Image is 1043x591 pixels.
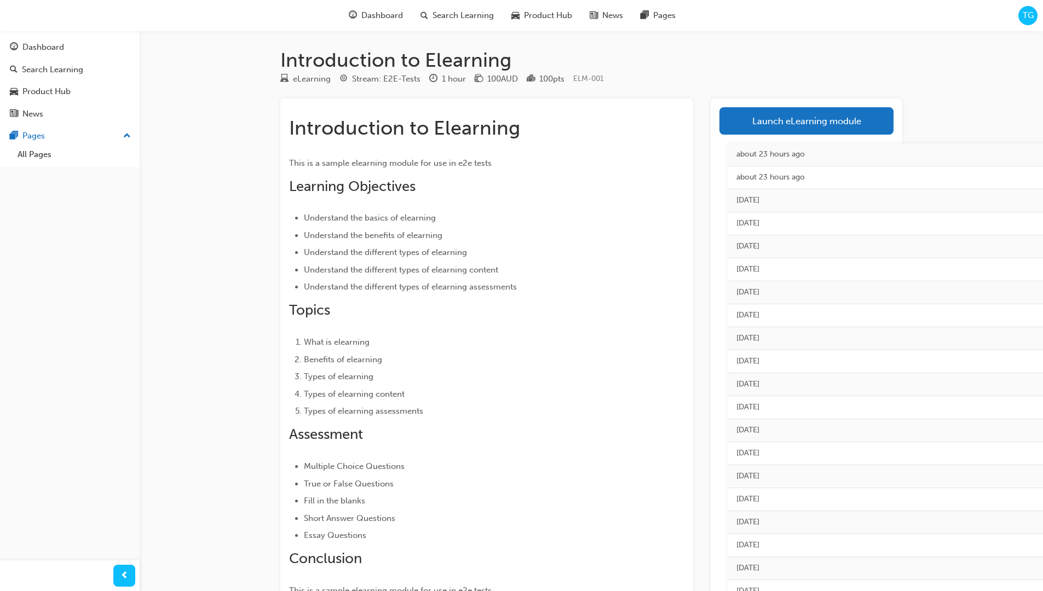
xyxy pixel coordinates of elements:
[537,9,585,22] span: Product Hub
[424,4,515,27] a: search-iconSearch Learning
[429,74,437,84] span: clock-icon
[289,158,492,168] span: This is a sample elearning module for use in e2e tests
[280,72,331,86] div: Type
[304,355,382,364] span: Benefits of elearning
[4,104,135,124] a: News
[433,9,441,22] span: search-icon
[339,72,420,86] div: Stream
[304,265,498,275] span: Understand the different types of elearning content
[22,63,83,76] div: Search Learning
[1018,6,1038,25] button: TG
[304,461,405,471] span: Multiple Choice Questions
[4,60,135,80] a: Search Learning
[304,282,517,292] span: Understand the different types of elearning assessments
[593,4,644,27] a: news-iconNews
[644,4,697,27] a: pages-iconPages
[442,73,466,85] div: 1 hour
[666,9,688,22] span: Pages
[289,302,330,318] span: Topics
[615,9,636,22] span: News
[10,65,18,75] span: search-icon
[4,35,135,126] button: DashboardSearch LearningProduct HubNews
[445,9,506,22] span: Search Learning
[22,130,45,142] div: Pages
[304,230,442,240] span: Understand the benefits of elearning
[573,74,604,83] span: Learning resource code
[13,146,135,163] a: All Pages
[4,82,135,102] a: Product Hub
[539,73,564,85] div: 100 pts
[304,530,366,540] span: Essay Questions
[304,247,467,257] span: Understand the different types of elearning
[352,73,420,85] div: Stream: E2E-Tests
[4,126,135,146] button: Pages
[289,116,520,140] span: Introduction to Elearning
[487,73,518,85] div: 100AUD
[527,74,535,84] span: podium-icon
[280,74,289,84] span: learningResourceType_ELEARNING-icon
[304,213,436,223] span: Understand the basics of elearning
[429,72,466,86] div: Duration
[304,479,394,489] span: True or False Questions
[10,131,18,141] span: pages-icon
[22,41,64,54] div: Dashboard
[293,73,331,85] div: eLearning
[353,4,424,27] a: guage-iconDashboard
[304,337,370,347] span: What is elearning
[653,9,661,22] span: pages-icon
[5,9,31,22] img: Trak
[289,550,362,567] span: Conclusion
[304,372,373,381] span: Types of elearning
[361,9,370,22] span: guage-icon
[339,74,348,84] span: target-icon
[374,9,416,22] span: Dashboard
[475,74,483,84] span: money-icon
[304,389,405,399] span: Types of elearning content
[1023,9,1034,22] span: TG
[10,87,18,97] span: car-icon
[289,426,363,443] span: Assessment
[10,43,18,53] span: guage-icon
[120,569,129,583] span: prev-icon
[524,9,532,22] span: car-icon
[304,406,423,416] span: Types of elearning assessments
[475,72,518,86] div: Price
[515,4,593,27] a: car-iconProduct Hub
[527,72,564,86] div: Points
[10,109,18,119] span: news-icon
[304,513,395,523] span: Short Answer Questions
[22,85,71,98] div: Product Hub
[280,48,902,72] h1: Introduction to Elearning
[289,178,416,195] span: Learning Objectives
[602,9,610,22] span: news-icon
[123,129,131,143] span: up-icon
[719,107,894,135] a: Launch eLearning module
[22,108,43,120] div: News
[4,37,135,57] a: Dashboard
[304,496,365,506] span: Fill in the blanks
